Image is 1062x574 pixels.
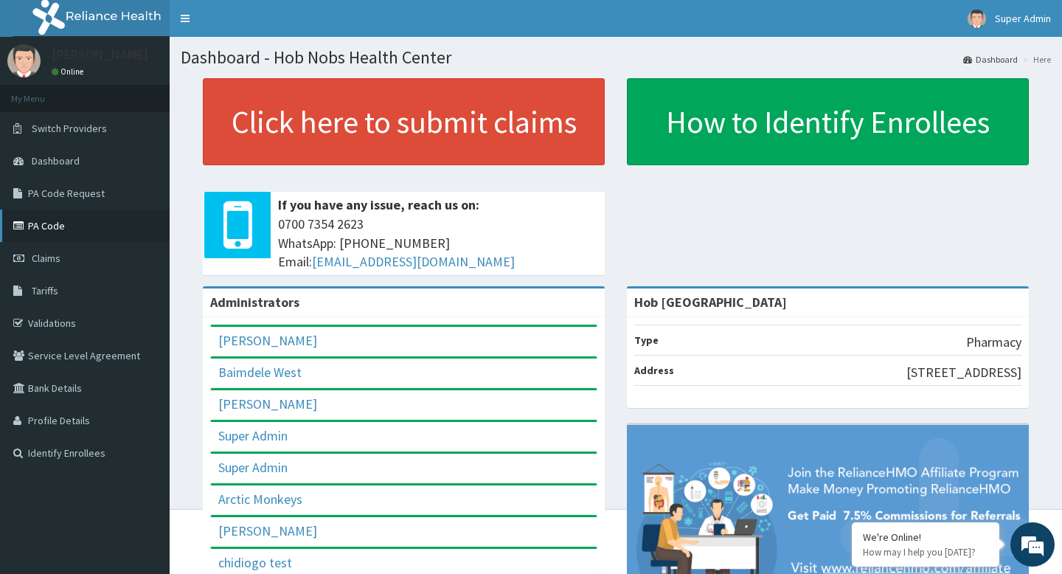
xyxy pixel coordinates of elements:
b: Address [634,364,674,377]
span: 0700 7354 2623 WhatsApp: [PHONE_NUMBER] Email: [278,215,597,272]
a: Online [52,66,87,77]
span: We're online! [86,186,204,335]
span: Claims [32,252,60,265]
b: Type [634,333,659,347]
div: Minimize live chat window [242,7,277,43]
textarea: Type your message and hit 'Enter' [7,403,281,454]
a: Baimdele West [218,364,302,381]
a: [PERSON_NAME] [218,332,317,349]
a: Super Admin [218,459,288,476]
span: Switch Providers [32,122,107,135]
span: Super Admin [995,12,1051,25]
a: Dashboard [963,53,1018,66]
img: User Image [968,10,986,28]
a: Super Admin [218,427,288,444]
a: Click here to submit claims [203,78,605,165]
a: How to Identify Enrollees [627,78,1029,165]
p: [STREET_ADDRESS] [906,363,1021,382]
a: [PERSON_NAME] [218,522,317,539]
strong: Hob [GEOGRAPHIC_DATA] [634,294,787,311]
a: Arctic Monkeys [218,491,302,508]
h1: Dashboard - Hob Nobs Health Center [181,48,1051,67]
p: How may I help you today? [863,546,988,559]
li: Here [1019,53,1051,66]
b: If you have any issue, reach us on: [278,196,479,213]
span: Dashboard [32,154,80,167]
a: [EMAIL_ADDRESS][DOMAIN_NAME] [312,253,515,270]
p: Pharmacy [966,333,1021,352]
span: Tariffs [32,284,58,297]
a: chidiogo test [218,554,292,571]
img: User Image [7,44,41,77]
img: d_794563401_company_1708531726252_794563401 [27,74,60,111]
div: Chat with us now [77,83,248,102]
div: We're Online! [863,530,988,544]
a: [PERSON_NAME] [218,395,317,412]
p: [PERSON_NAME] [52,48,148,61]
b: Administrators [210,294,299,311]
